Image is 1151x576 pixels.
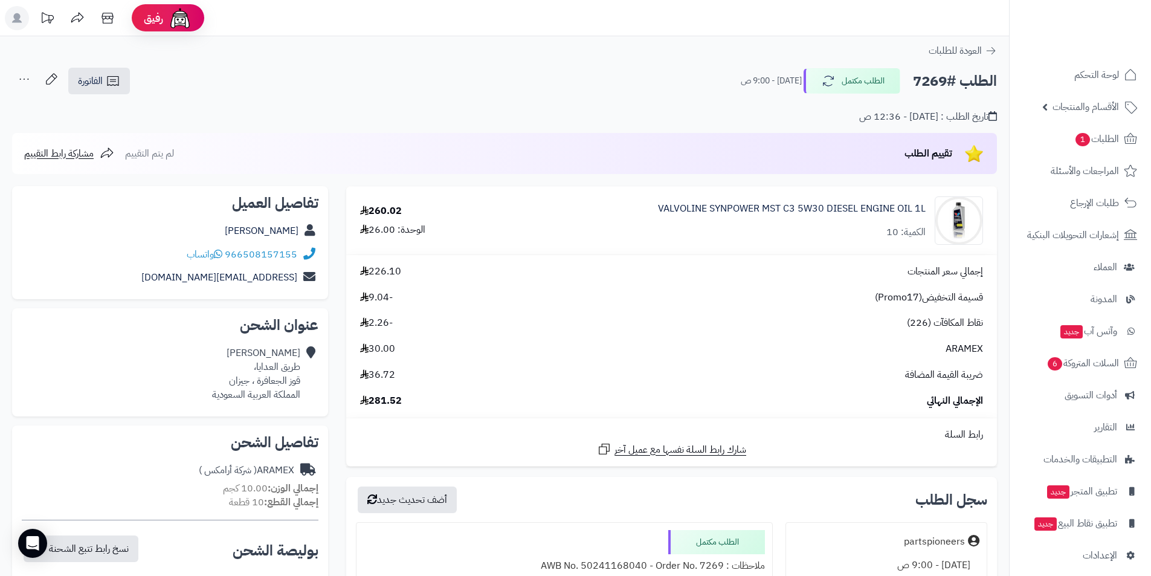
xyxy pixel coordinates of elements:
span: شارك رابط السلة نفسها مع عميل آخر [614,443,746,457]
span: قسيمة التخفيض(Promo17) [875,291,983,305]
h2: بوليصة الشحن [233,543,318,558]
button: أضف تحديث جديد [358,487,457,513]
span: ضريبة القيمة المضافة [905,368,983,382]
span: الأقسام والمنتجات [1053,99,1119,115]
a: المدونة [1017,285,1144,314]
a: التقارير [1017,413,1144,442]
strong: إجمالي القطع: [264,495,318,510]
span: 1 [1075,132,1091,147]
img: logo-2.png [1069,15,1140,40]
span: جديد [1047,485,1069,499]
span: الطلبات [1074,131,1119,147]
a: الطلبات1 [1017,125,1144,154]
a: وآتس آبجديد [1017,317,1144,346]
div: partspioneers [904,535,965,549]
span: مشاركة رابط التقييم [24,146,94,161]
span: الفاتورة [78,74,103,88]
div: الطلب مكتمل [668,530,765,554]
span: التطبيقات والخدمات [1043,451,1117,468]
span: تقييم الطلب [904,146,952,161]
h3: سجل الطلب [915,493,987,507]
div: تاريخ الطلب : [DATE] - 12:36 ص [859,110,997,124]
span: تطبيق المتجر [1046,483,1117,500]
span: العملاء [1094,259,1117,276]
span: رفيق [144,11,163,25]
div: 260.02 [360,204,402,218]
a: شارك رابط السلة نفسها مع عميل آخر [597,442,746,457]
strong: إجمالي الوزن: [268,481,318,496]
span: لوحة التحكم [1074,66,1119,83]
span: تطبيق نقاط البيع [1033,515,1117,532]
a: أدوات التسويق [1017,381,1144,410]
span: طلبات الإرجاع [1070,195,1119,212]
div: Open Intercom Messenger [18,529,47,558]
span: المراجعات والأسئلة [1051,163,1119,180]
div: الوحدة: 26.00 [360,223,425,237]
span: جديد [1034,517,1057,531]
img: 1755668038-410HcnKcnHL._UF1000,1000_QL80_-90x90.jpg [935,196,982,245]
span: 6 [1047,357,1063,371]
a: مشاركة رابط التقييم [24,146,114,161]
button: الطلب مكتمل [804,68,900,94]
span: 226.10 [360,265,401,279]
div: الكمية: 10 [886,225,926,239]
span: 36.72 [360,368,395,382]
a: [PERSON_NAME] [225,224,298,238]
small: 10.00 كجم [223,481,318,496]
a: الفاتورة [68,68,130,94]
span: لم يتم التقييم [125,146,174,161]
small: [DATE] - 9:00 ص [741,75,802,87]
h2: الطلب #7269 [913,69,997,94]
span: جديد [1060,325,1083,338]
a: العملاء [1017,253,1144,282]
a: لوحة التحكم [1017,60,1144,89]
h2: عنوان الشحن [22,318,318,332]
h2: تفاصيل الشحن [22,435,318,450]
span: التقارير [1094,419,1117,436]
a: السلات المتروكة6 [1017,349,1144,378]
span: ARAMEX [946,342,983,356]
a: VALVOLINE SYNPOWER MST C3 5W30 DIESEL ENGINE OIL 1L [658,202,926,216]
a: العودة للطلبات [929,44,997,58]
div: ARAMEX [199,464,294,477]
span: الإعدادات [1083,547,1117,564]
a: واتساب [187,247,222,262]
span: إجمالي سعر المنتجات [908,265,983,279]
span: 30.00 [360,342,395,356]
div: [PERSON_NAME] طريق العدايا، قوز الجعافرة ، جيزان المملكة العربية السعودية [212,346,300,401]
a: [EMAIL_ADDRESS][DOMAIN_NAME] [141,270,297,285]
div: رابط السلة [351,428,992,442]
span: ( شركة أرامكس ) [199,463,257,477]
a: 966508157155 [225,247,297,262]
a: الإعدادات [1017,541,1144,570]
a: إشعارات التحويلات البنكية [1017,221,1144,250]
span: -2.26 [360,316,393,330]
span: المدونة [1091,291,1117,308]
a: طلبات الإرجاع [1017,189,1144,218]
span: العودة للطلبات [929,44,982,58]
a: تطبيق نقاط البيعجديد [1017,509,1144,538]
button: نسخ رابط تتبع الشحنة [24,536,138,562]
a: تحديثات المنصة [32,6,62,33]
small: 10 قطعة [229,495,318,510]
span: إشعارات التحويلات البنكية [1027,227,1119,244]
a: تطبيق المتجرجديد [1017,477,1144,506]
h2: تفاصيل العميل [22,196,318,210]
span: السلات المتروكة [1046,355,1119,372]
span: أدوات التسويق [1065,387,1117,404]
a: المراجعات والأسئلة [1017,157,1144,186]
span: نسخ رابط تتبع الشحنة [49,542,129,556]
span: 281.52 [360,394,402,408]
span: الإجمالي النهائي [927,394,983,408]
span: -9.04 [360,291,393,305]
span: نقاط المكافآت (226) [907,316,983,330]
img: ai-face.png [168,6,192,30]
span: وآتس آب [1059,323,1117,340]
a: التطبيقات والخدمات [1017,445,1144,474]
